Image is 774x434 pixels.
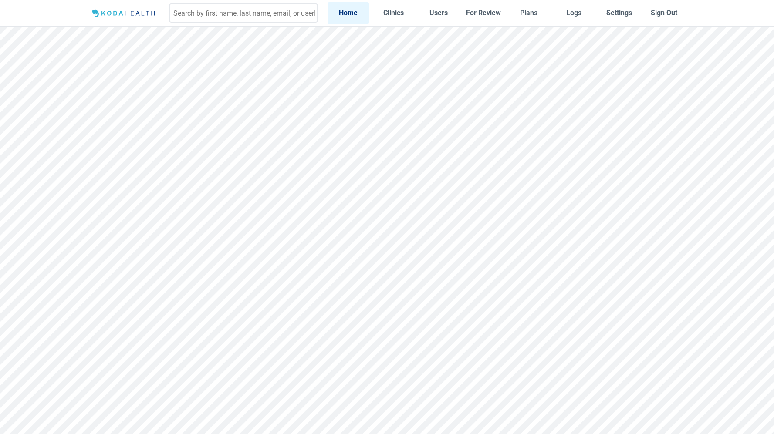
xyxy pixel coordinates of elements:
a: Settings [598,2,640,24]
a: Plans [508,2,550,24]
img: Logo [89,8,159,19]
a: Home [328,2,369,24]
a: Users [418,2,460,24]
a: Logs [553,2,595,24]
a: For Review [463,2,504,24]
button: Sign Out [643,2,685,24]
a: Clinics [372,2,414,24]
input: Search by first name, last name, email, or userId [169,3,318,23]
